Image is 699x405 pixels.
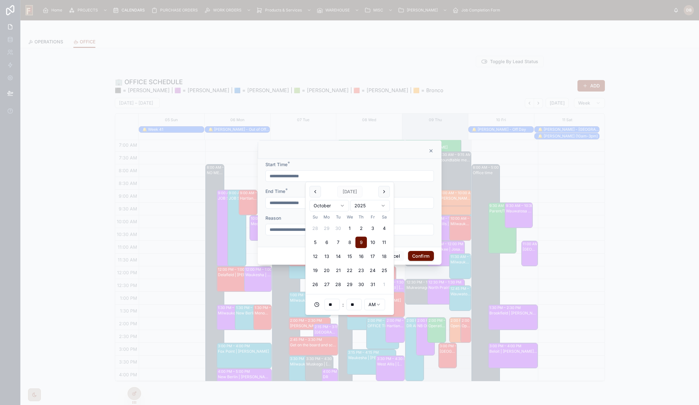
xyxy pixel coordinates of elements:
button: Tuesday, October 7th, 2025 [332,237,344,248]
button: Today, Thursday, October 9th, 2025, selected [355,237,367,248]
button: Tuesday, October 14th, 2025 [332,251,344,262]
button: Confirm [408,251,434,261]
th: Thursday [355,214,367,220]
th: Tuesday [332,214,344,220]
button: Saturday, October 18th, 2025 [378,251,390,262]
button: Tuesday, October 28th, 2025 [332,279,344,290]
button: Monday, September 29th, 2025 [321,223,332,234]
button: Thursday, October 23rd, 2025 [355,265,367,276]
button: Friday, October 31st, 2025 [367,279,378,290]
th: Sunday [309,214,321,220]
button: Monday, October 27th, 2025 [321,279,332,290]
button: Sunday, October 12th, 2025 [309,251,321,262]
button: Saturday, October 25th, 2025 [378,265,390,276]
th: Monday [321,214,332,220]
span: Start Time [265,162,287,167]
button: Saturday, November 1st, 2025 [378,279,390,290]
button: Friday, October 3rd, 2025 [367,223,378,234]
span: End Time [265,188,285,194]
button: Tuesday, October 21st, 2025 [332,265,344,276]
button: Tuesday, September 30th, 2025 [332,223,344,234]
button: Monday, October 20th, 2025 [321,265,332,276]
th: Wednesday [344,214,355,220]
button: Friday, October 10th, 2025 [367,237,378,248]
button: Thursday, October 16th, 2025 [355,251,367,262]
button: Thursday, October 30th, 2025 [355,279,367,290]
button: Monday, October 6th, 2025 [321,237,332,248]
button: Wednesday, October 29th, 2025 [344,279,355,290]
button: Sunday, October 26th, 2025 [309,279,321,290]
button: Wednesday, October 15th, 2025 [344,251,355,262]
button: Saturday, October 4th, 2025 [378,223,390,234]
button: Saturday, October 11th, 2025 [378,237,390,248]
th: Saturday [378,214,390,220]
div: : [309,298,390,311]
button: Wednesday, October 1st, 2025 [344,223,355,234]
button: Thursday, October 2nd, 2025 [355,223,367,234]
button: Sunday, September 28th, 2025 [309,223,321,234]
span: Reason [265,215,281,221]
button: Sunday, October 5th, 2025 [309,237,321,248]
button: Friday, October 24th, 2025 [367,265,378,276]
th: Friday [367,214,378,220]
button: Friday, October 17th, 2025 [367,251,378,262]
table: October 2025 [309,214,390,290]
button: Wednesday, October 8th, 2025 [344,237,355,248]
button: Monday, October 13th, 2025 [321,251,332,262]
button: Sunday, October 19th, 2025 [309,265,321,276]
button: Wednesday, October 22nd, 2025 [344,265,355,276]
